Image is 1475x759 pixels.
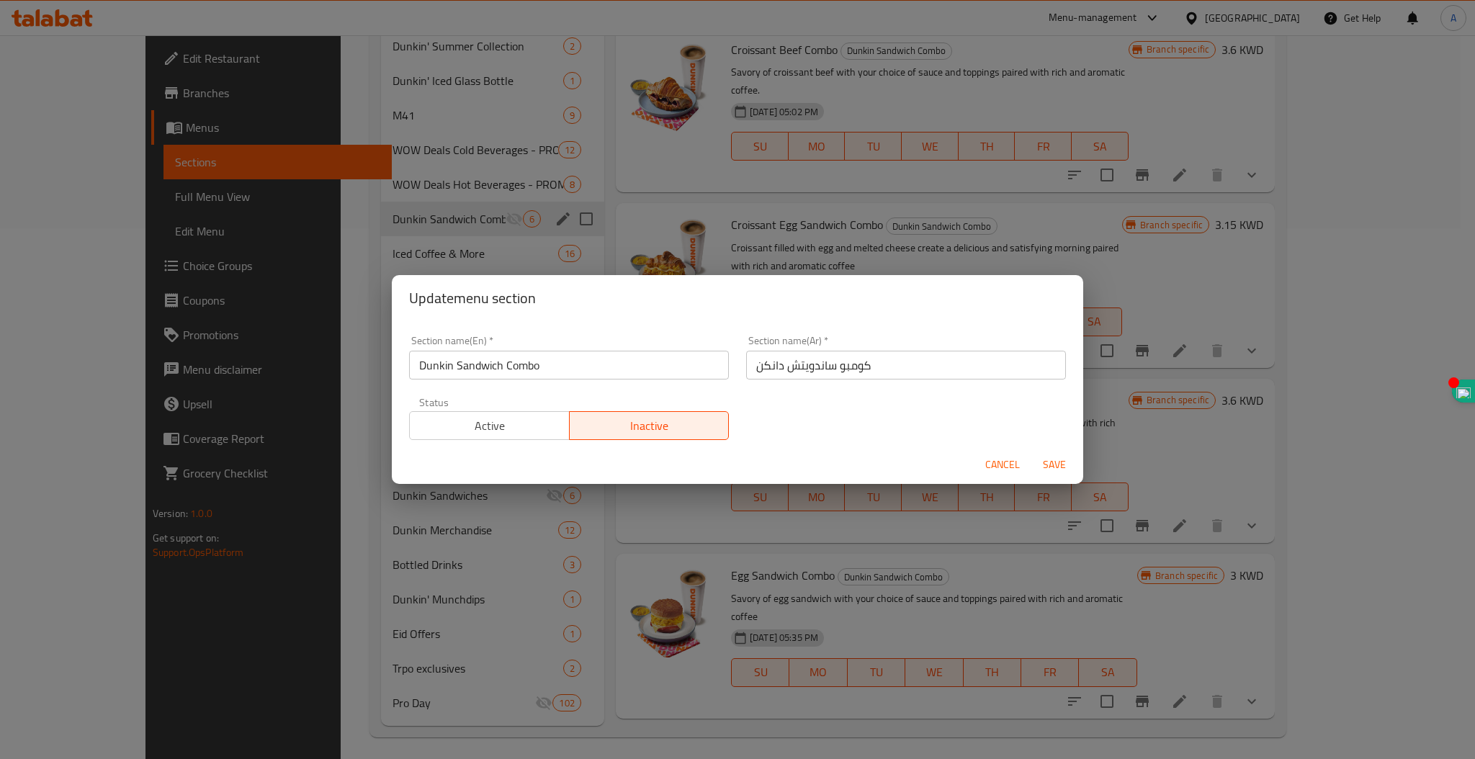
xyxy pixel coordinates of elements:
button: Save [1031,452,1077,478]
span: Active [416,416,564,436]
h2: Update menu section [409,287,1066,310]
button: Inactive [569,411,730,440]
span: Cancel [985,456,1020,474]
button: Active [409,411,570,440]
input: Please enter section name(ar) [746,351,1066,379]
span: Save [1037,456,1072,474]
span: Inactive [575,416,724,436]
button: Cancel [979,452,1026,478]
input: Please enter section name(en) [409,351,729,379]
